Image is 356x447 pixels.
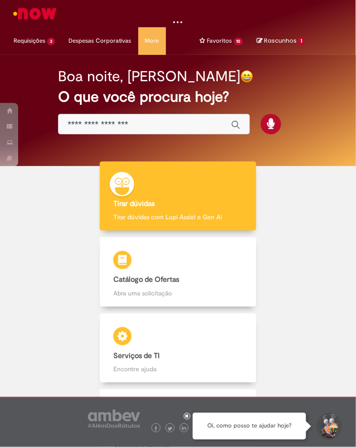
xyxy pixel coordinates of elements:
[113,212,243,221] p: Tirar dúvidas com Lupi Assist e Gen Ai
[193,27,250,55] ul: Menu Cabeçalho
[14,36,45,45] span: Requisições
[48,237,308,307] a: Catálogo de Ofertas Abra uma solicitação
[154,427,158,431] img: logo_footer_facebook.png
[298,37,305,45] span: 1
[58,89,298,105] h2: O que você procura hoje?
[48,162,308,231] a: Tirar dúvidas Tirar dúvidas com Lupi Assist e Gen Ai
[7,27,62,54] a: Requisições : 3
[113,351,160,360] b: Serviços de TI
[315,413,342,440] button: Iniciar Conversa de Suporte
[68,36,132,45] span: Despesas Corporativas
[12,5,59,23] img: ServiceNow
[58,69,240,84] h2: Boa noite, [PERSON_NAME]
[113,364,243,373] p: Encontre ajuda
[234,38,244,45] span: 10
[138,27,166,54] a: More : 4
[62,27,138,55] ul: Menu Cabeçalho
[47,38,55,45] span: 3
[257,36,305,45] a: No momento, sua lista de rascunhos tem 1 Itens
[207,36,232,45] span: Favoritos
[48,314,308,383] a: Serviços de TI Encontre ajuda
[166,27,180,55] ul: Menu Cabeçalho
[264,36,297,45] span: Rascunhos
[182,426,186,432] img: logo_footer_linkedin.png
[180,27,193,55] ul: Menu Cabeçalho
[168,427,172,431] img: logo_footer_twitter.png
[145,36,159,45] span: More
[113,289,243,298] p: Abra uma solicitação
[62,27,138,54] a: Despesas Corporativas :
[138,27,166,55] ul: Menu Cabeçalho
[7,27,62,55] ul: Menu Cabeçalho
[193,27,250,54] a: Favoritos : 10
[113,275,179,284] b: Catálogo de Ofertas
[240,70,254,83] img: happy-face.png
[88,410,140,428] img: logo_footer_ambev_rotulo_gray.png
[193,413,306,440] div: Oi, como posso te ajudar hoje?
[113,199,155,208] b: Tirar dúvidas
